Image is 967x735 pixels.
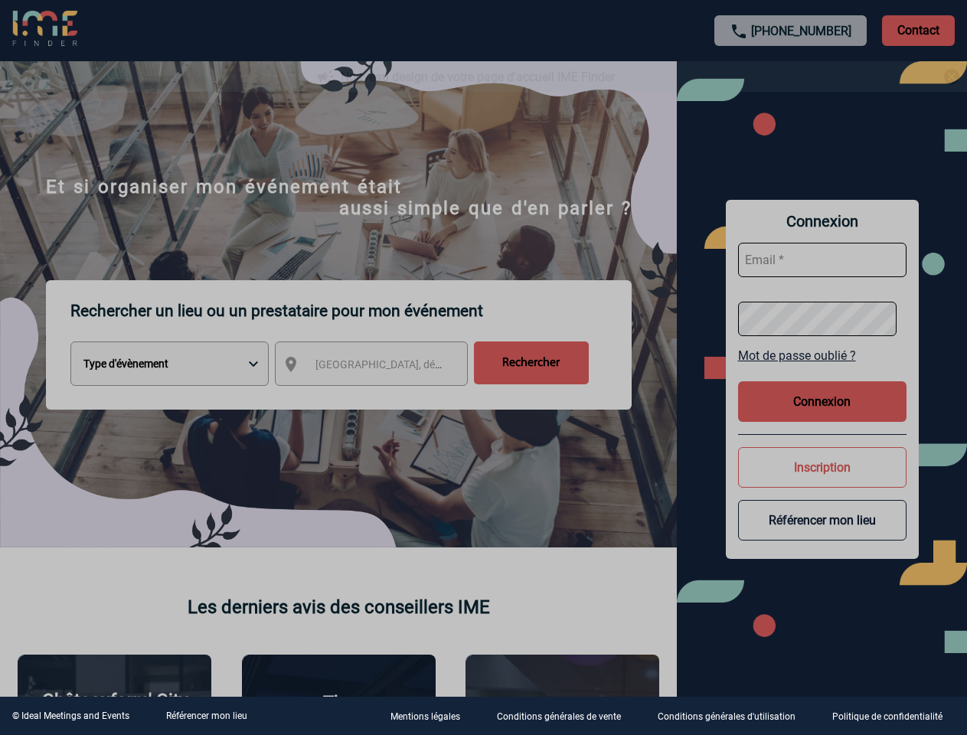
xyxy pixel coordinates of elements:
[166,710,247,721] a: Référencer mon lieu
[12,710,129,721] div: © Ideal Meetings and Events
[485,709,645,724] a: Conditions générales de vente
[820,709,967,724] a: Politique de confidentialité
[832,712,942,723] p: Politique de confidentialité
[378,709,485,724] a: Mentions légales
[658,712,795,723] p: Conditions générales d'utilisation
[497,712,621,723] p: Conditions générales de vente
[390,712,460,723] p: Mentions légales
[645,709,820,724] a: Conditions générales d'utilisation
